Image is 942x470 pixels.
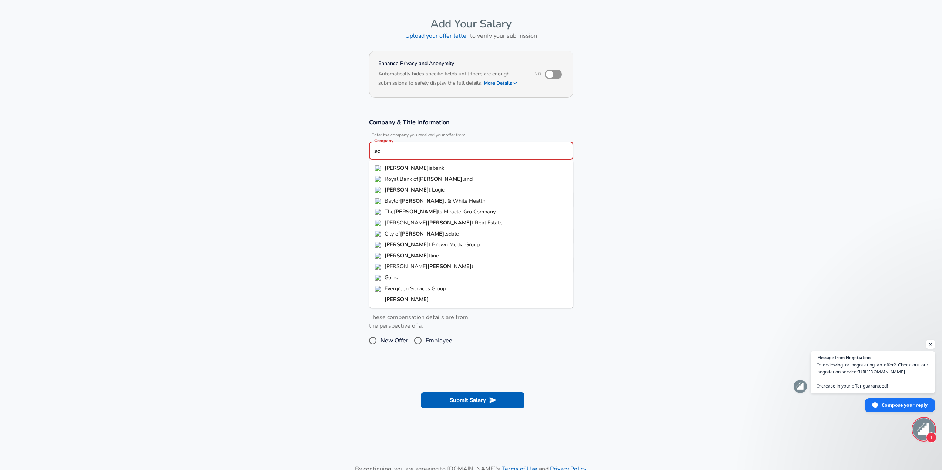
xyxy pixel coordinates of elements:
h4: Add Your Salary [369,17,573,31]
span: t Logic [429,186,445,193]
strong: [PERSON_NAME] [400,230,444,237]
span: iabank [429,164,444,172]
span: [PERSON_NAME] [385,219,428,226]
strong: [PERSON_NAME] [418,175,462,183]
span: The [385,208,394,215]
span: Employee [426,336,452,345]
span: t Brown Media Group [429,241,480,248]
span: 1 [926,432,936,443]
strong: [PERSON_NAME] [385,241,429,248]
span: t Real Estate [472,219,503,226]
strong: [PERSON_NAME] [385,164,429,172]
span: tsdale [444,230,459,237]
strong: [PERSON_NAME] [428,219,472,226]
img: scottsdaleaz.gov [375,231,382,237]
label: These compensation details are from the perspective of a: [369,313,468,330]
div: Open chat [913,418,935,440]
h6: to verify your submission [369,31,573,41]
img: johnlscott.com [375,220,382,226]
span: Royal Bank of [385,175,418,183]
span: Evergreen Services Group [385,285,446,292]
img: scottsmiraclegro.com [375,209,382,215]
span: City of [385,230,400,237]
span: t & White Health [444,197,485,204]
span: Negotiation [846,355,871,359]
img: sbmg.com [375,242,382,248]
span: Enter the company you received your offer from [369,132,573,138]
img: scottlogic.com [375,187,382,193]
span: New Offer [381,336,408,345]
img: bswhealth.com [375,198,382,204]
strong: [PERSON_NAME] [385,252,429,259]
strong: [PERSON_NAME] [394,208,438,215]
span: Message from [817,355,845,359]
span: Interviewing or negotiating an offer? Check out our negotiation service: Increase in your offer g... [817,361,928,389]
strong: [PERSON_NAME] [385,295,429,303]
span: Compose your reply [882,399,928,412]
span: [PERSON_NAME] [385,263,428,270]
img: scotiabank.com [375,165,382,171]
img: going.com [375,275,382,281]
img: kendrascott.com [375,264,382,270]
img: evergreensg.com [375,286,382,292]
span: t [472,263,473,270]
strong: [PERSON_NAME] [428,263,472,270]
button: Submit Salary [421,392,524,408]
span: land [462,175,473,183]
span: Baylor [385,197,400,204]
strong: [PERSON_NAME] [400,197,444,204]
h6: Automatically hides specific fields until there are enough submissions to safely display the full... [378,70,524,88]
button: More Details [484,78,518,88]
label: Company [374,138,393,143]
input: Google [372,145,570,156]
a: Upload your offer letter [405,32,469,40]
strong: [PERSON_NAME] [385,186,429,193]
h3: Company & Title Information [369,118,573,126]
span: tline [429,252,439,259]
span: ts Miracle-Gro Company [438,208,496,215]
span: Going [385,274,398,281]
img: rbs.co.uk [375,176,382,182]
h4: Enhance Privacy and Anonymity [378,60,524,67]
img: scottline.com [375,253,382,259]
span: No [534,71,541,77]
